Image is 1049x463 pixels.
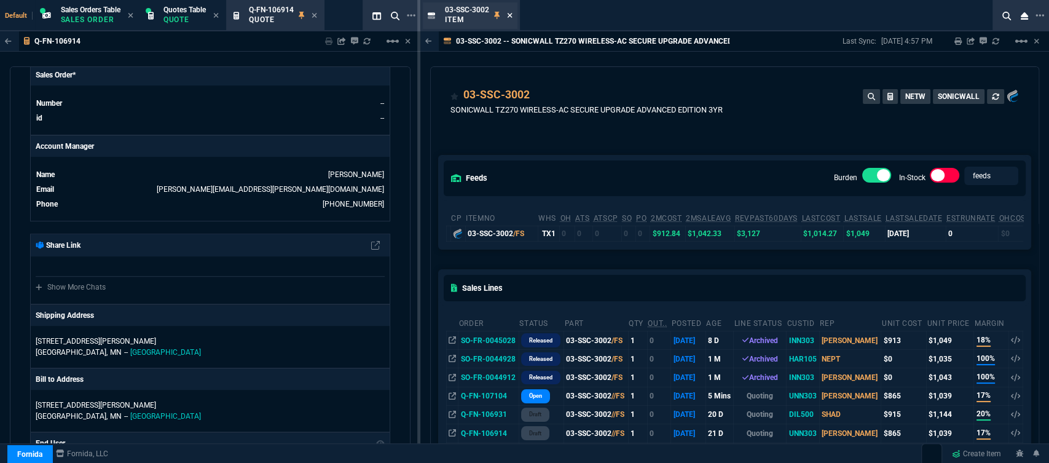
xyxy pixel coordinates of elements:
td: 8 D [705,331,733,350]
span: Sales Orders Table [61,6,120,14]
td: $1,039 [927,387,974,405]
th: ItemNo [465,208,538,226]
span: MN [110,412,122,421]
td: 1 [628,443,647,461]
p: Bill to Address [36,374,84,385]
tr: undefined [36,183,385,196]
td: 1 M [705,350,733,368]
td: 0 [593,226,622,241]
nx-icon: Split Panels [367,9,386,23]
td: UNN303 [787,387,820,405]
label: In-Stock [898,173,925,182]
div: $915 [884,409,924,420]
div: Archived [736,372,784,383]
span: //FS [611,429,624,438]
td: Q-FN-106902 [458,443,519,461]
nx-icon: Open In Opposite Panel [449,410,456,419]
p: End User [36,438,65,449]
div: $0 [884,372,924,383]
td: 0 [647,368,670,387]
th: Line Status [734,314,787,331]
td: [DATE] [671,405,705,424]
div: Archived [736,354,784,365]
mat-icon: Example home icon [385,34,400,49]
span: [GEOGRAPHIC_DATA] [130,348,201,357]
nx-icon: Open In Opposite Panel [449,392,456,400]
td: $912.84 [650,226,685,241]
span: Quotes Table [163,6,206,14]
span: -- [124,348,128,357]
abbr: Total revenue past 60 days [735,214,798,223]
td: 1 [628,350,647,368]
abbr: Total units in inventory. [560,214,571,223]
th: Rep [819,314,881,331]
td: SO-FR-0045028 [458,331,519,350]
p: Quote [163,15,206,25]
a: Show More Chats [36,283,106,291]
p: Quoting [736,409,784,420]
td: 0 [635,226,650,241]
nx-icon: Close Tab [213,11,219,21]
div: $865 [884,428,924,439]
td: 0 [647,387,670,405]
td: $1,144 [927,405,974,424]
td: $1,049 [844,226,885,241]
td: [DATE] [671,350,705,368]
nx-icon: Search [386,9,404,23]
a: Hide Workbench [1034,36,1039,46]
p: [DATE] 4:57 PM [881,36,932,46]
td: HAR105 [787,350,820,368]
span: 03-SSC-3002 [445,6,489,14]
tr: undefined [36,112,385,124]
p: Quote [249,15,294,25]
abbr: Avg Cost of Inventory on-hand (with burden) [999,214,1031,223]
abbr: The last purchase cost from PO Order (with burden) [801,214,840,223]
td: [PERSON_NAME] [819,368,881,387]
span: /FS [611,355,623,363]
div: In-Stock [930,168,959,188]
td: [DATE] [671,424,705,442]
abbr: The date of the last SO Inv price. No time limit. (ignore zeros) [886,214,942,223]
button: SONICWALL [933,89,984,104]
td: 0 [946,226,999,241]
div: 03-SSC-3002 [468,228,536,239]
p: 03-SSC-3002 -- SONICWALL TZ270 WIRELESS-AC SECURE UPGRADE ADVANCED EDITION 3YR [456,36,778,46]
td: [DATE] [671,331,705,350]
td: AGR300 [787,443,820,461]
nx-icon: Close Workbench [1016,9,1033,23]
span: Name [36,170,55,179]
a: 469-249-2107 [323,200,384,208]
a: -- [380,114,384,122]
td: 1 [628,424,647,442]
nx-icon: Close Tab [312,11,317,21]
td: DIL500 [787,405,820,424]
td: [PERSON_NAME] [819,387,881,405]
p: Released [529,336,552,346]
td: 03-SSC-3002 [564,331,628,350]
td: 0 [647,405,670,424]
td: [DATE] [885,226,946,241]
th: WHS [538,208,559,226]
span: //FS [611,410,624,419]
td: [PERSON_NAME] [819,424,881,442]
td: $1,039 [927,424,974,442]
span: 18% [976,334,991,347]
a: Create Item [947,445,1006,463]
p: Quoting [736,390,784,402]
span: /FS [513,229,524,238]
td: [PERSON_NAME] [819,443,881,461]
span: 17% [976,427,991,440]
td: 22 D [705,443,733,461]
td: 1 [628,331,647,350]
td: 1 [628,405,647,424]
span: 100% [976,371,995,384]
abbr: Total units on open Sales Orders [622,214,632,223]
td: [DATE] [671,368,705,387]
span: MN [110,348,122,357]
th: age [705,314,733,331]
td: 03-SSC-3002 [564,387,628,405]
div: $913 [884,335,924,346]
div: 03-SSC-3002 [463,87,530,103]
nx-icon: Open In Opposite Panel [449,355,456,363]
th: Unit Price [927,314,974,331]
